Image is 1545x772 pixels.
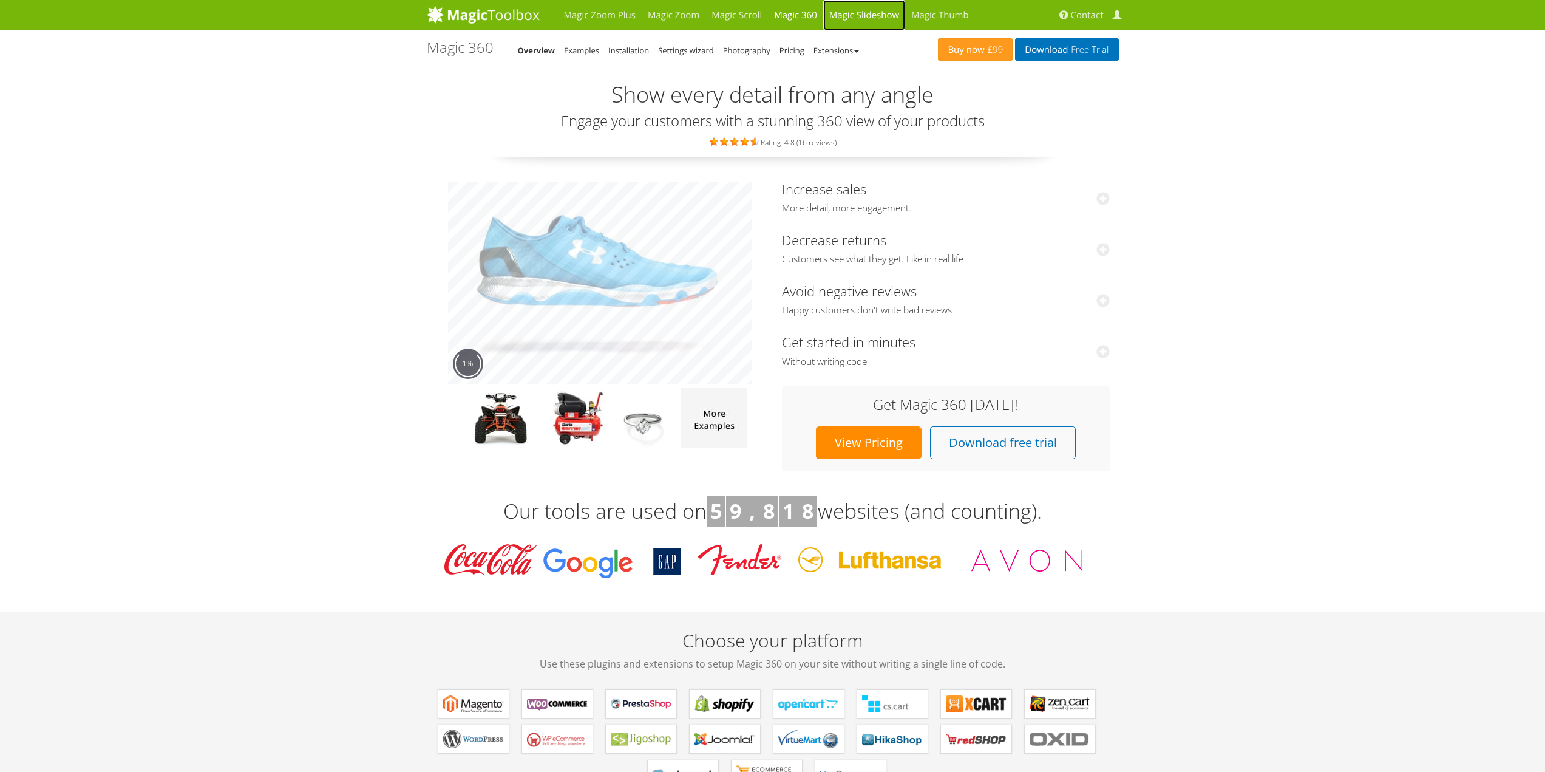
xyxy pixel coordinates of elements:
[782,231,1110,265] a: Decrease returnsCustomers see what they get. Like in real life
[816,426,922,459] a: View Pricing
[438,689,509,719] a: Magic 360 for Magento
[782,333,1110,367] a: Get started in minutesWithout writing code
[794,397,1098,412] h3: Get Magic 360 [DATE]!
[427,657,1119,671] span: Use these plugins and extensions to setup Magic 360 on your site without writing a single line of...
[773,725,844,754] a: Magic 360 for VirtueMart
[930,426,1076,459] a: Download free trial
[723,45,770,56] a: Photography
[427,630,1119,671] h2: Choose your platform
[608,45,649,56] a: Installation
[749,497,755,525] b: ,
[694,730,755,748] b: Magic 360 for Joomla
[778,730,839,748] b: Magic 360 for VirtueMart
[946,695,1007,713] b: Magic 360 for X-Cart
[1015,38,1118,61] a: DownloadFree Trial
[521,725,593,754] a: Magic 360 for WP e-Commerce
[443,730,504,748] b: Magic 360 for WordPress
[782,282,1110,316] a: Avoid negative reviewsHappy customers don't write bad reviews
[427,39,494,55] h1: Magic 360
[862,730,923,748] b: Magic 360 for HikaShop
[782,253,1110,265] span: Customers see what they get. Like in real life
[427,496,1119,527] h3: Our tools are used on websites (and counting).
[857,725,928,754] a: Magic 360 for HikaShop
[427,113,1119,129] h3: Engage your customers with a stunning 360 view of your products
[773,689,844,719] a: Magic 360 for OpenCart
[857,689,928,719] a: Magic 360 for CS-Cart
[689,689,761,719] a: Magic 360 for Shopify
[681,388,747,448] img: more magic 360 demos
[438,725,509,754] a: Magic 360 for WordPress
[443,695,504,713] b: Magic 360 for Magento
[710,497,722,525] b: 5
[782,304,1110,316] span: Happy customers don't write bad reviews
[427,83,1119,107] h2: Show every detail from any angle
[689,725,761,754] a: Magic 360 for Joomla
[862,695,923,713] b: Magic 360 for CS-Cart
[658,45,714,56] a: Settings wizard
[611,695,671,713] b: Magic 360 for PrestaShop
[518,45,555,56] a: Overview
[783,497,794,525] b: 1
[527,730,588,748] b: Magic 360 for WP e-Commerce
[778,695,839,713] b: Magic 360 for OpenCart
[527,695,588,713] b: Magic 360 for WooCommerce
[611,730,671,748] b: Magic 360 for Jigoshop
[1024,689,1096,719] a: Magic 360 for Zen Cart
[427,135,1119,148] div: Rating: 4.8 ( )
[427,5,540,24] img: MagicToolbox.com - Image tools for your website
[782,356,1110,368] span: Without writing code
[782,180,1110,214] a: Increase salesMore detail, more engagement.
[1068,45,1109,55] span: Free Trial
[782,202,1110,214] span: More detail, more engagement.
[1024,725,1096,754] a: Magic 360 for OXID
[521,689,593,719] a: Magic 360 for WooCommerce
[1030,730,1090,748] b: Magic 360 for OXID
[940,689,1012,719] a: Magic 360 for X-Cart
[813,45,859,56] a: Extensions
[779,45,804,56] a: Pricing
[1071,9,1104,21] span: Contact
[436,539,1110,582] img: Magic Toolbox Customers
[730,497,741,525] b: 9
[802,497,813,525] b: 8
[798,137,835,148] a: 16 reviews
[564,45,599,56] a: Examples
[938,38,1013,61] a: Buy now£99
[1030,695,1090,713] b: Magic 360 for Zen Cart
[605,689,677,719] a: Magic 360 for PrestaShop
[985,45,1003,55] span: £99
[694,695,755,713] b: Magic 360 for Shopify
[940,725,1012,754] a: Magic 360 for redSHOP
[946,730,1007,748] b: Magic 360 for redSHOP
[763,497,775,525] b: 8
[605,725,677,754] a: Magic 360 for Jigoshop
